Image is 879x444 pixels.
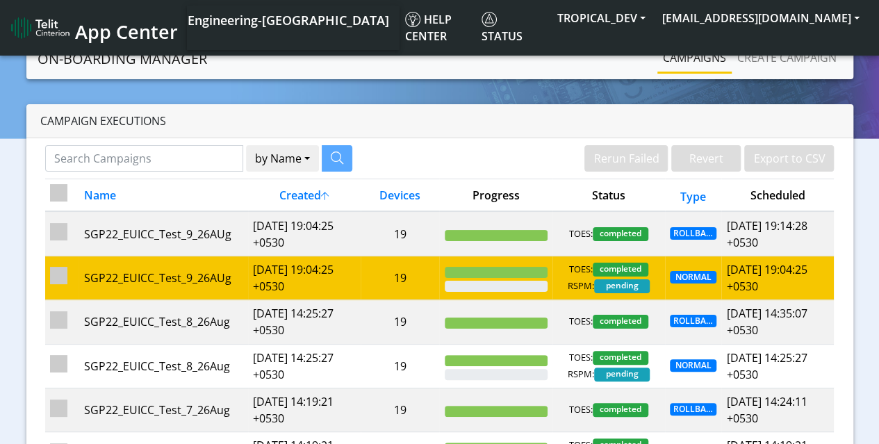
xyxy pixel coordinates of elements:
img: logo-telit-cinterion-gw-new.png [11,17,69,39]
td: [DATE] 14:25:27 +0530 [248,300,361,344]
th: Scheduled [721,179,834,212]
button: TROPICAL_DEV [549,6,654,31]
button: Rerun Failed [584,145,668,172]
span: [DATE] 14:24:11 +0530 [726,394,807,426]
a: App Center [11,13,176,43]
span: [DATE] 14:35:07 +0530 [726,306,807,338]
span: completed [593,263,648,277]
span: NORMAL [670,359,716,372]
td: [DATE] 14:19:21 +0530 [248,388,361,431]
span: completed [593,227,648,241]
span: ROLLBACK [670,315,716,327]
img: knowledge.svg [405,12,420,27]
span: completed [593,315,648,329]
span: completed [593,351,648,365]
th: Type [665,179,721,212]
span: App Center [75,19,178,44]
span: RSPM: [568,279,594,293]
span: Status [482,12,523,44]
th: Devices [361,179,440,212]
th: Name [79,179,247,212]
th: Status [552,179,665,212]
a: Campaigns [657,44,732,72]
span: [DATE] 19:04:25 +0530 [726,262,807,294]
div: SGP22_EUICC_Test_9_26AUg [84,226,243,242]
span: [DATE] 19:14:28 +0530 [726,218,807,250]
span: [DATE] 14:25:27 +0530 [726,350,807,382]
td: 19 [361,388,440,431]
td: [DATE] 19:04:25 +0530 [248,211,361,256]
td: [DATE] 14:25:27 +0530 [248,344,361,388]
span: TOES: [569,315,593,329]
a: Help center [400,6,476,50]
a: Create campaign [732,44,842,72]
th: Created [248,179,361,212]
span: TOES: [569,403,593,417]
a: On-Boarding Manager [38,45,207,73]
td: 19 [361,256,440,299]
span: Engineering-[GEOGRAPHIC_DATA] [188,12,389,28]
img: status.svg [482,12,497,27]
span: NORMAL [670,271,716,283]
span: RSPM: [568,368,594,381]
a: Status [476,6,549,50]
span: TOES: [569,351,593,365]
span: completed [593,403,648,417]
td: 19 [361,300,440,344]
button: [EMAIL_ADDRESS][DOMAIN_NAME] [654,6,868,31]
div: SGP22_EUICC_Test_9_26AUg [84,270,243,286]
td: [DATE] 19:04:25 +0530 [248,256,361,299]
input: Search Campaigns [45,145,243,172]
button: by Name [246,145,319,172]
span: ROLLBACK [670,227,716,240]
a: Your current platform instance [187,6,388,33]
span: pending [594,279,650,293]
button: Revert [671,145,741,172]
td: 19 [361,344,440,388]
span: ROLLBACK [670,403,716,416]
td: 19 [361,211,440,256]
button: Export to CSV [744,145,834,172]
span: pending [594,368,650,381]
div: Campaign Executions [26,104,853,138]
span: Help center [405,12,452,44]
div: SGP22_EUICC_Test_7_26Aug [84,402,243,418]
th: Progress [439,179,552,212]
div: SGP22_EUICC_Test_8_26Aug [84,358,243,375]
span: TOES: [569,227,593,241]
span: TOES: [569,263,593,277]
div: SGP22_EUICC_Test_8_26Aug [84,313,243,330]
